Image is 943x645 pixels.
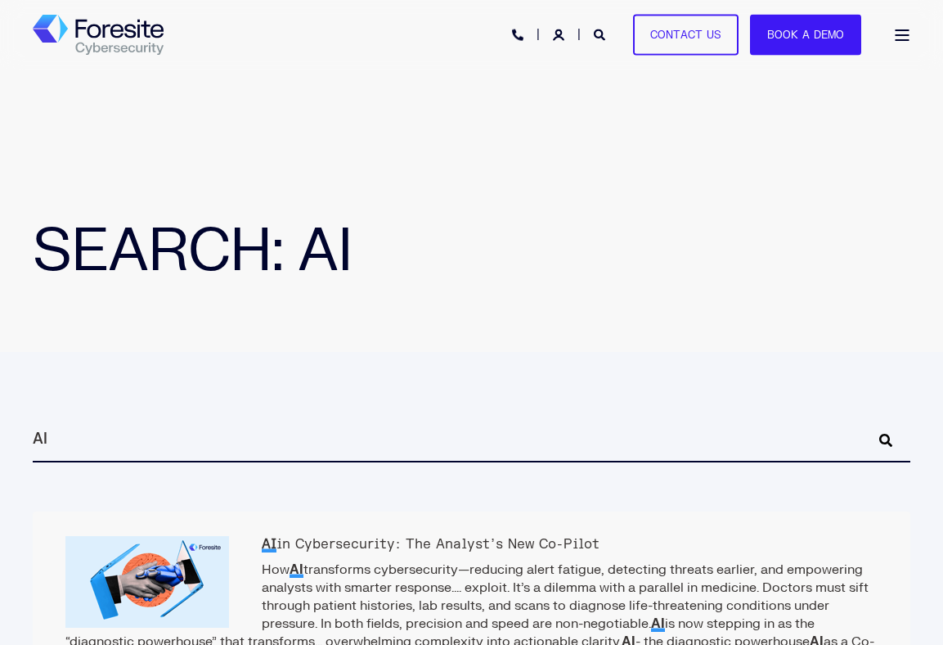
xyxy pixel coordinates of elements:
[33,15,164,56] a: Back to Home
[553,27,568,41] a: Login
[594,27,608,41] a: Open Search
[886,21,918,49] a: Open Burger Menu
[876,431,896,450] button: Perform Search
[33,15,164,56] img: Foresite logo, a hexagon shape of blues with a directional arrow to the right hand side, and the ...
[750,14,861,56] a: Book a Demo
[651,616,665,632] span: AI
[33,417,910,462] input: Search
[65,536,878,553] h2: in Cybersecurity: The Analyst’s New Co-Pilot
[262,536,276,553] span: AI
[633,14,739,56] a: Contact Us
[290,562,303,578] span: AI
[33,214,353,289] span: SEARCH: AI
